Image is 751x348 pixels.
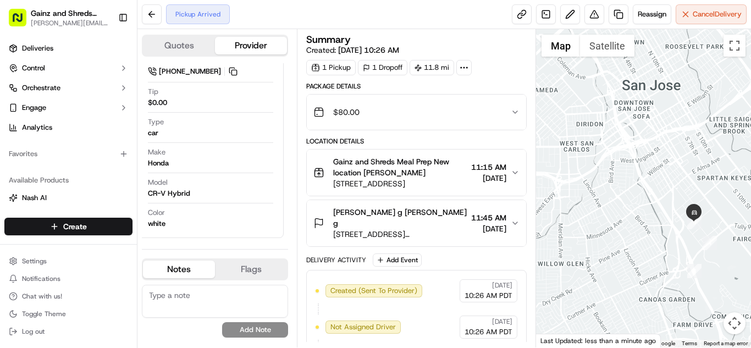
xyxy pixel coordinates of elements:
span: Make [148,147,165,157]
span: Toggle Theme [22,310,66,318]
span: Log out [22,327,45,336]
button: Add Event [373,253,422,267]
span: Type [148,117,164,127]
span: Create [63,221,87,232]
a: Open this area in Google Maps (opens a new window) [539,333,575,347]
button: Notifications [4,271,132,286]
span: Settings [22,257,47,266]
div: Honda [148,158,169,168]
span: [DATE] [97,200,120,209]
div: Delivery Activity [306,256,366,264]
span: [DATE] [492,317,512,326]
span: Gainz and Shreds Meal Prep New location [PERSON_NAME] [333,156,467,178]
button: Reassign [633,4,671,24]
span: Orchestrate [22,83,60,93]
span: Model [148,178,168,187]
div: car [148,128,158,138]
span: [DATE] [471,223,506,234]
button: Control [4,59,132,77]
span: [DATE] [97,170,120,179]
button: $80.00 [307,95,526,130]
div: 5 [687,215,702,229]
button: Log out [4,324,132,339]
span: Knowledge Base [22,246,84,257]
span: 11:45 AM [471,212,506,223]
button: Engage [4,99,132,117]
a: 📗Knowledge Base [7,241,89,261]
button: Gainz and Shreds Meal Prep[PERSON_NAME][EMAIL_ADDRESS][DOMAIN_NAME] [4,4,114,31]
span: [DATE] [471,173,506,184]
div: 📗 [11,247,20,256]
img: 1736555255976-a54dd68f-1ca7-489b-9aae-adbdc363a1c4 [11,105,31,125]
img: Liam S. [11,160,29,178]
span: $80.00 [333,107,360,118]
img: 1736555255976-a54dd68f-1ca7-489b-9aae-adbdc363a1c4 [22,171,31,180]
span: [PERSON_NAME] [34,200,89,209]
img: Google [539,333,575,347]
span: Control [22,63,45,73]
a: Report a map error [704,340,748,346]
button: Show street map [542,35,580,57]
div: Package Details [306,82,527,91]
span: 11:15 AM [471,162,506,173]
span: Chat with us! [22,292,62,301]
a: [PHONE_NUMBER] [148,65,239,78]
span: [STREET_ADDRESS] [333,178,467,189]
button: Chat with us! [4,289,132,304]
span: Pylon [109,267,133,275]
div: 11.8 mi [410,60,454,75]
a: 💻API Documentation [89,241,181,261]
button: Show satellite imagery [580,35,634,57]
span: [STREET_ADDRESS][PERSON_NAME] [333,229,467,240]
div: We're available if you need us! [49,116,151,125]
span: [PERSON_NAME] g [PERSON_NAME] g [333,207,467,229]
span: Created: [306,45,399,56]
h3: Summary [306,35,351,45]
div: Location Details [306,137,527,146]
span: 10:26 AM PDT [465,291,512,301]
span: Not Assigned Driver [330,322,396,332]
a: Terms (opens in new tab) [682,340,697,346]
span: Tip [148,87,158,97]
div: 3 [687,264,702,278]
div: CR-V Hybrid [148,189,190,198]
div: 4 [703,236,717,250]
p: Welcome 👋 [11,44,200,62]
div: white [148,219,165,229]
a: Deliveries [4,40,132,57]
span: Engage [22,103,46,113]
span: 10:26 AM PDT [465,327,512,337]
div: Last Updated: less than a minute ago [536,334,661,347]
input: Got a question? Start typing here... [29,71,198,82]
span: Created (Sent To Provider) [330,286,417,296]
button: Flags [215,261,287,278]
button: Gainz and Shreds Meal Prep [31,8,109,19]
div: 1 Pickup [306,60,356,75]
div: Available Products [4,172,132,189]
span: Notifications [22,274,60,283]
button: Toggle Theme [4,306,132,322]
button: Orchestrate [4,79,132,97]
img: Nash [11,11,33,33]
div: 1 Dropoff [358,60,407,75]
button: Settings [4,253,132,269]
span: Nash AI [22,193,47,203]
button: Gainz and Shreds Meal Prep New location [PERSON_NAME][STREET_ADDRESS]11:15 AM[DATE] [307,150,526,196]
button: Provider [215,37,287,54]
button: Start new chat [187,108,200,121]
button: [PERSON_NAME][EMAIL_ADDRESS][DOMAIN_NAME] [31,19,109,27]
span: Reassign [638,9,666,19]
div: 💻 [93,247,102,256]
span: • [91,200,95,209]
span: [DATE] [492,281,512,290]
span: [PERSON_NAME] [34,170,89,179]
button: Quotes [143,37,215,54]
button: Toggle fullscreen view [724,35,746,57]
button: Nash AI [4,189,132,207]
a: Analytics [4,119,132,136]
div: Past conversations [11,143,74,152]
img: 1738778727109-b901c2ba-d612-49f7-a14d-d897ce62d23f [23,105,43,125]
